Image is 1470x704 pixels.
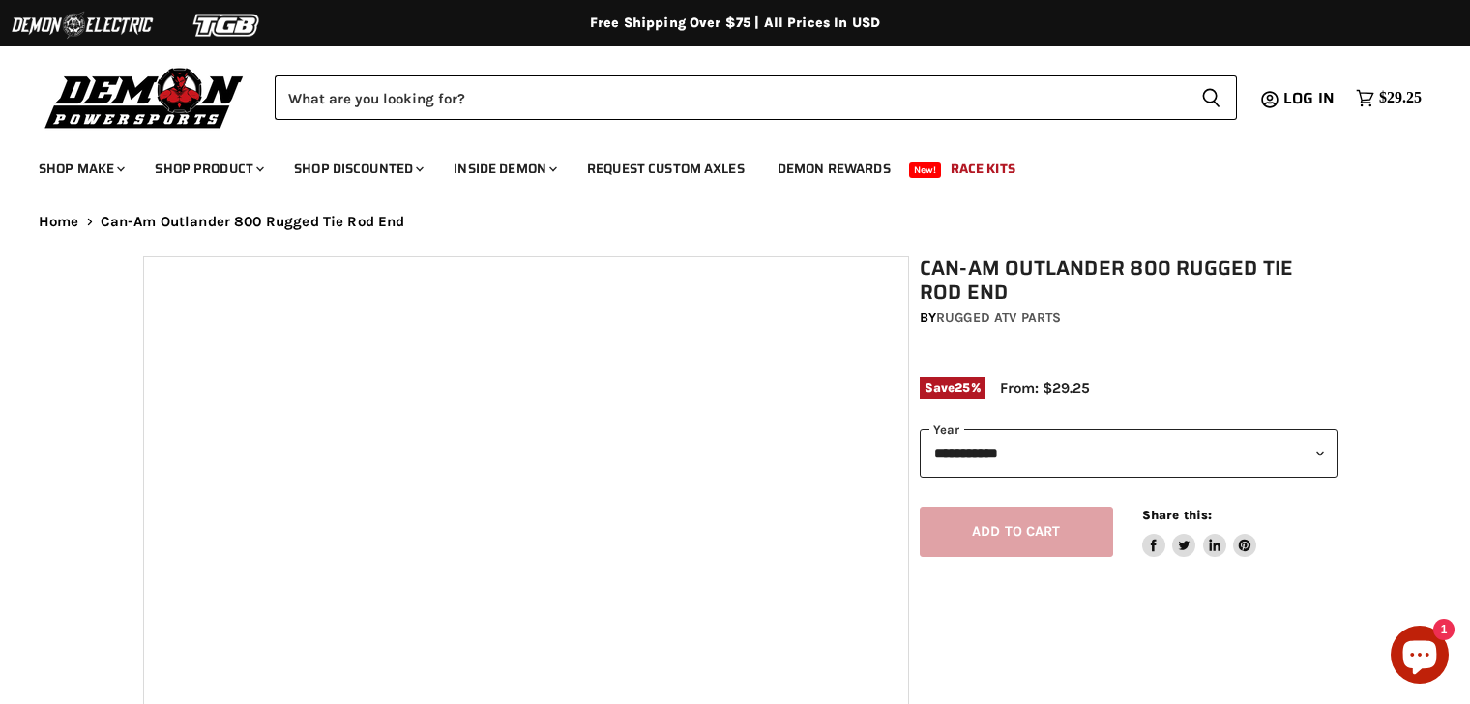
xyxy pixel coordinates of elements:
a: Demon Rewards [763,149,905,189]
ul: Main menu [24,141,1417,189]
a: Race Kits [936,149,1030,189]
span: $29.25 [1379,89,1422,107]
span: Share this: [1142,508,1212,522]
a: Log in [1275,90,1346,107]
h1: Can-Am Outlander 800 Rugged Tie Rod End [920,256,1338,305]
select: year [920,429,1338,477]
form: Product [275,75,1237,120]
a: Shop Make [24,149,136,189]
a: Request Custom Axles [573,149,759,189]
a: Home [39,214,79,230]
span: Log in [1283,86,1335,110]
div: by [920,308,1338,329]
input: Search [275,75,1186,120]
a: Inside Demon [439,149,569,189]
span: From: $29.25 [1000,379,1090,396]
img: Demon Powersports [39,63,250,132]
span: 25 [955,380,970,395]
a: Shop Product [140,149,276,189]
a: Shop Discounted [279,149,435,189]
inbox-online-store-chat: Shopify online store chat [1385,626,1455,689]
span: Save % [920,377,985,398]
aside: Share this: [1142,507,1257,558]
span: New! [909,162,942,178]
span: Can-Am Outlander 800 Rugged Tie Rod End [101,214,405,230]
button: Search [1186,75,1237,120]
img: TGB Logo 2 [155,7,300,44]
a: $29.25 [1346,84,1431,112]
img: Demon Electric Logo 2 [10,7,155,44]
a: Rugged ATV Parts [936,309,1061,326]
